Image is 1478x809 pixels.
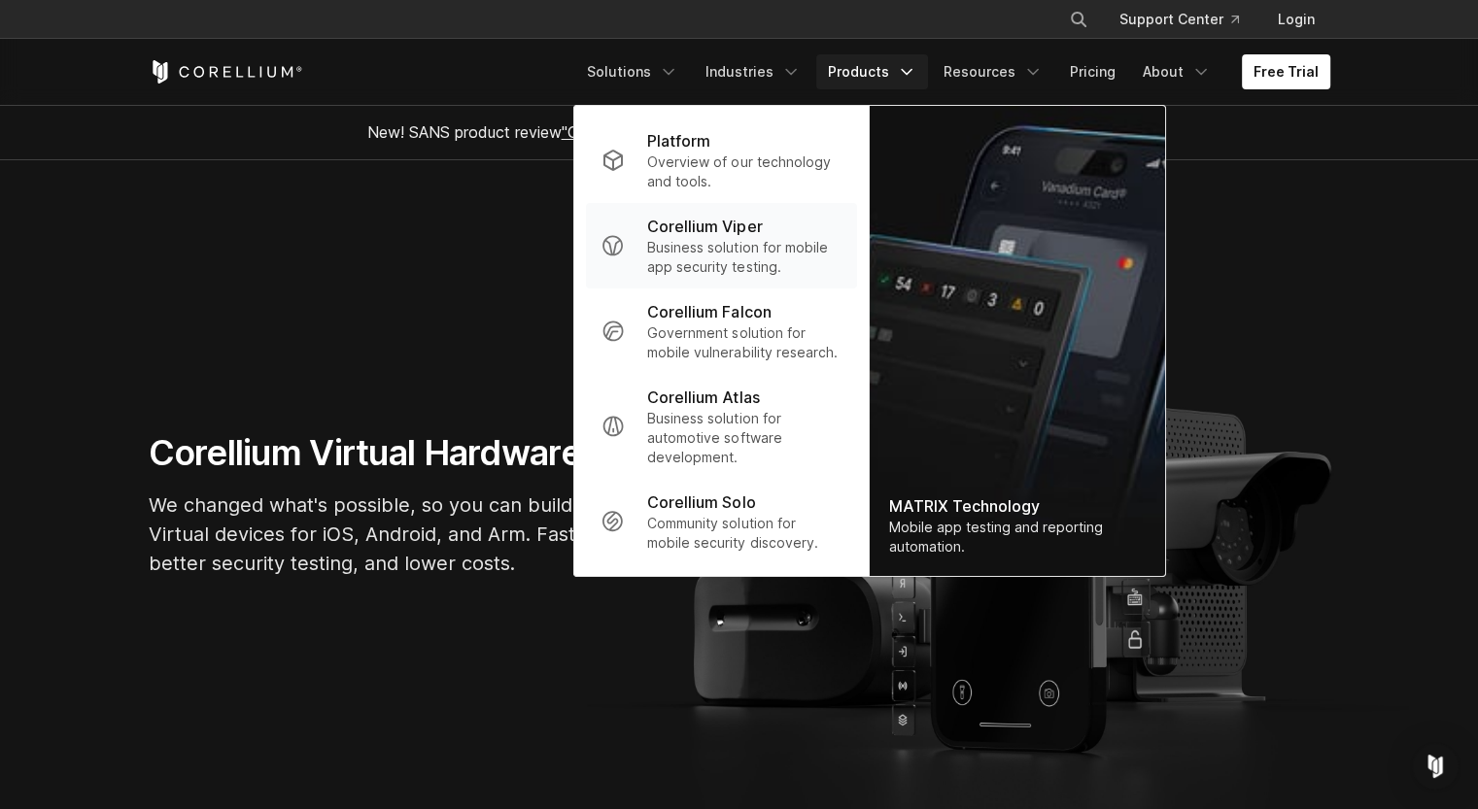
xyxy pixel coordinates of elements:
a: Corellium Atlas Business solution for automotive software development. [585,374,856,479]
p: Corellium Falcon [647,300,771,323]
a: Products [816,54,928,89]
a: Corellium Home [149,60,303,84]
span: New! SANS product review now available. [367,122,1112,142]
a: About [1131,54,1222,89]
p: Corellium Solo [647,490,755,514]
a: Solutions [575,54,690,89]
p: Corellium Atlas [647,386,759,409]
p: Business solution for mobile app security testing. [647,238,841,277]
p: Community solution for mobile security discovery. [647,514,841,553]
a: "Collaborative Mobile App Security Development and Analysis" [562,122,1010,142]
a: Corellium Viper Business solution for mobile app security testing. [585,203,856,288]
a: Login [1262,2,1330,37]
a: Support Center [1104,2,1255,37]
a: Pricing [1058,54,1127,89]
div: Navigation Menu [1046,2,1330,37]
p: Business solution for automotive software development. [647,409,841,467]
a: Platform Overview of our technology and tools. [585,118,856,203]
div: Navigation Menu [575,54,1330,89]
a: Resources [932,54,1054,89]
button: Search [1061,2,1096,37]
p: Platform [647,129,710,152]
h1: Corellium Virtual Hardware [149,431,732,475]
a: MATRIX Technology Mobile app testing and reporting automation. [869,106,1164,576]
div: Open Intercom Messenger [1412,743,1459,790]
div: Mobile app testing and reporting automation. [888,518,1145,556]
a: Industries [694,54,812,89]
p: Overview of our technology and tools. [647,152,841,191]
a: Corellium Falcon Government solution for mobile vulnerability research. [585,288,856,374]
a: Free Trial [1242,54,1330,89]
div: MATRIX Technology [888,494,1145,518]
p: Corellium Viper [647,215,762,238]
p: Government solution for mobile vulnerability research. [647,323,841,362]
img: Matrix_WebNav_1x [869,106,1164,576]
p: We changed what's possible, so you can build what's next. Virtual devices for iOS, Android, and A... [149,490,732,578]
a: Corellium Solo Community solution for mobile security discovery. [585,479,856,564]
